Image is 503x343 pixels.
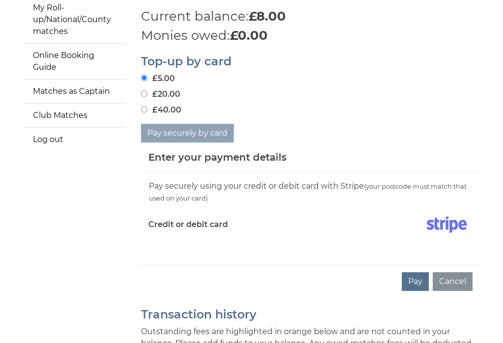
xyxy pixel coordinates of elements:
[148,180,473,204] div: Pay securely using your credit or debit card with Stripe
[23,104,126,127] a: Club Matches
[141,104,181,116] label: £40.00
[23,44,126,79] a: Online Booking Guide
[23,80,126,103] a: Matches as Captain
[402,272,429,291] button: Pay
[23,128,126,151] a: Log out
[141,106,147,113] input: £40.00
[249,8,286,24] strong: £8.00
[141,124,234,143] button: Pay securely by card
[141,90,147,97] input: £20.00
[141,55,480,68] h2: Top-up by card
[141,75,147,81] input: £5.00
[141,73,175,85] label: £5.00
[433,272,473,291] button: Cancel
[148,212,228,237] label: Credit or debit card
[148,150,286,165] h5: Enter your payment details
[141,308,480,321] h2: Transaction history
[141,88,180,100] label: £20.00
[141,26,480,45] p: Monies owed:
[230,28,268,43] strong: £0.00
[141,7,480,26] p: Current balance:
